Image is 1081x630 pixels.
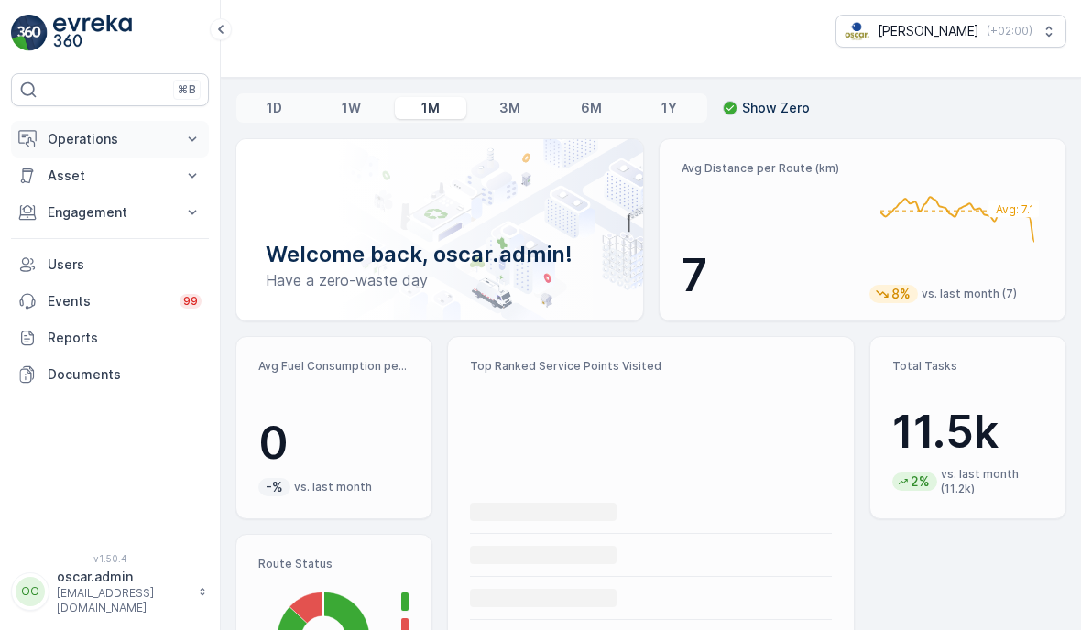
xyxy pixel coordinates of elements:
[266,269,614,291] p: Have a zero-waste day
[922,287,1017,301] p: vs. last month (7)
[16,577,45,606] div: OO
[11,157,209,194] button: Asset
[48,203,172,222] p: Engagement
[266,240,614,269] p: Welcome back, oscar.admin!
[470,359,833,374] p: Top Ranked Service Points Visited
[183,294,198,309] p: 99
[48,292,169,310] p: Events
[48,130,172,148] p: Operations
[48,167,172,185] p: Asset
[342,99,361,117] p: 1W
[742,99,810,117] p: Show Zero
[48,255,202,274] p: Users
[499,99,520,117] p: 3M
[258,416,409,471] p: 0
[941,467,1043,496] p: vs. last month (11.2k)
[11,15,48,51] img: logo
[421,99,440,117] p: 1M
[11,568,209,615] button: OOoscar.admin[EMAIL_ADDRESS][DOMAIN_NAME]
[878,22,979,40] p: [PERSON_NAME]
[890,285,912,303] p: 8%
[264,478,285,496] p: -%
[11,356,209,393] a: Documents
[178,82,196,97] p: ⌘B
[11,553,209,564] span: v 1.50.4
[57,568,189,586] p: oscar.admin
[258,557,409,571] p: Route Status
[11,283,209,320] a: Events99
[48,365,202,384] p: Documents
[294,480,372,494] p: vs. last month
[11,246,209,283] a: Users
[581,99,602,117] p: 6M
[11,194,209,231] button: Engagement
[258,359,409,374] p: Avg Fuel Consumption per Route (lt)
[682,248,856,303] p: 7
[987,24,1032,38] p: ( +02:00 )
[835,15,1066,48] button: [PERSON_NAME](+02:00)
[909,472,932,491] p: 2%
[11,121,209,157] button: Operations
[682,161,856,176] p: Avg Distance per Route (km)
[11,320,209,356] a: Reports
[892,359,1043,374] p: Total Tasks
[844,21,870,41] img: basis-logo_rgb2x.png
[53,15,132,51] img: logo_light-DOdMpM7g.png
[48,329,202,347] p: Reports
[892,405,1043,460] p: 11.5k
[57,586,189,615] p: [EMAIL_ADDRESS][DOMAIN_NAME]
[267,99,282,117] p: 1D
[661,99,677,117] p: 1Y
